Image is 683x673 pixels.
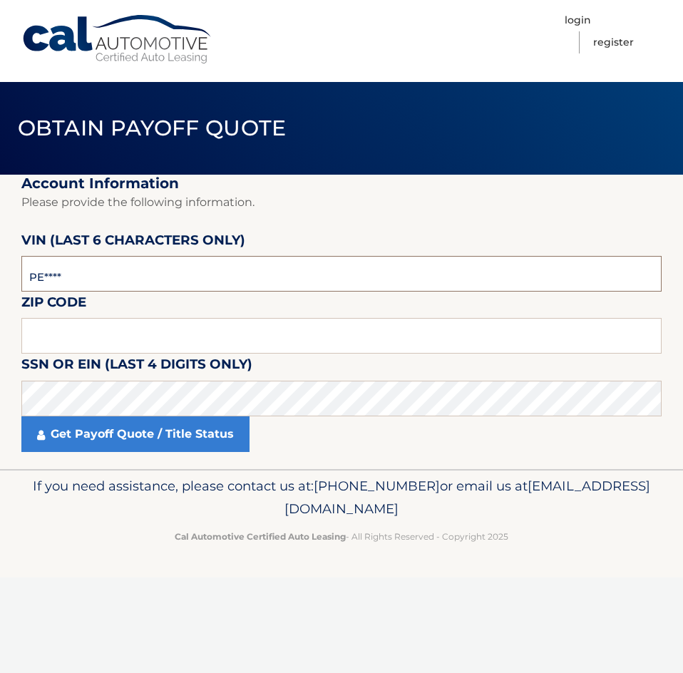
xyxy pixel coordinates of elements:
[593,31,634,53] a: Register
[21,529,662,544] p: - All Rights Reserved - Copyright 2025
[21,475,662,520] p: If you need assistance, please contact us at: or email us at
[565,9,591,31] a: Login
[18,115,287,141] span: Obtain Payoff Quote
[21,292,86,318] label: Zip Code
[21,416,250,452] a: Get Payoff Quote / Title Status
[175,531,346,542] strong: Cal Automotive Certified Auto Leasing
[314,478,440,494] span: [PHONE_NUMBER]
[21,175,662,192] h2: Account Information
[21,192,662,212] p: Please provide the following information.
[21,230,245,256] label: VIN (last 6 characters only)
[21,354,252,380] label: SSN or EIN (last 4 digits only)
[21,14,214,65] a: Cal Automotive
